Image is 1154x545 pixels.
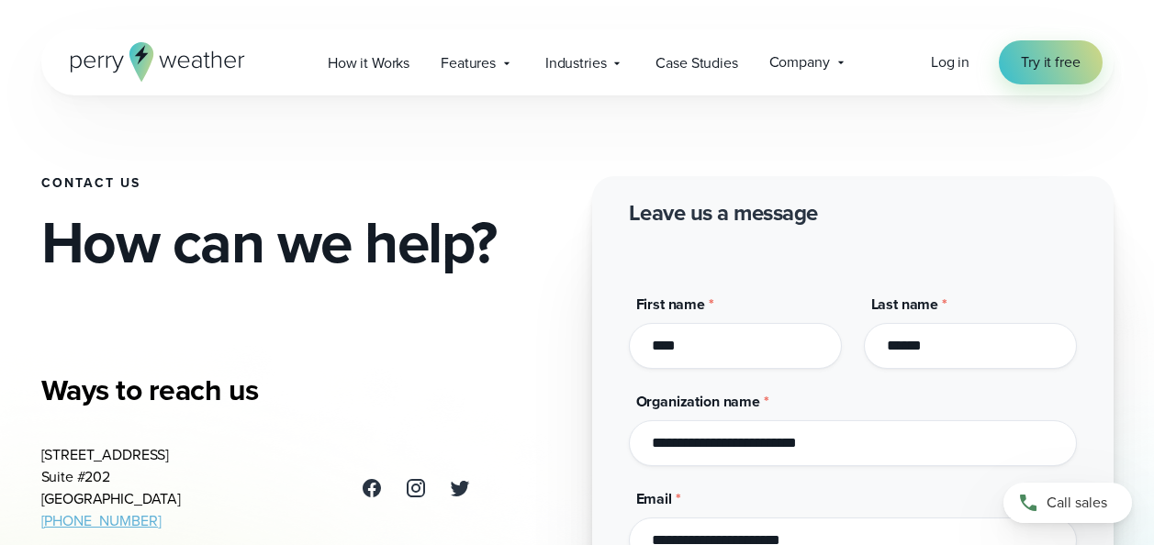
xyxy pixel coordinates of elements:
a: Try it free [999,40,1102,84]
h2: Leave us a message [629,198,818,228]
address: [STREET_ADDRESS] Suite #202 [GEOGRAPHIC_DATA] [41,444,181,532]
h2: How can we help? [41,213,563,272]
span: Features [441,52,496,74]
a: Log in [931,51,969,73]
span: Email [636,488,672,509]
span: Call sales [1047,492,1107,514]
a: How it Works [312,44,425,82]
span: Case Studies [655,52,737,74]
a: Call sales [1003,483,1132,523]
span: Last name [871,294,939,315]
a: [PHONE_NUMBER] [41,510,162,531]
span: How it Works [328,52,409,74]
h1: Contact Us [41,176,563,191]
span: Try it free [1021,51,1080,73]
span: Organization name [636,391,760,412]
span: Industries [545,52,607,74]
a: Case Studies [640,44,753,82]
h3: Ways to reach us [41,372,471,408]
span: First name [636,294,706,315]
span: Company [769,51,830,73]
